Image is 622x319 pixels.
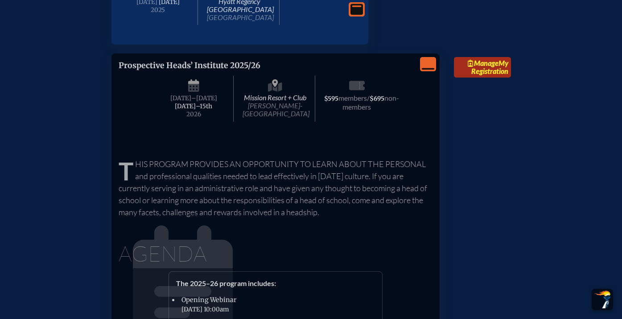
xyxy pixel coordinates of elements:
[324,95,338,102] span: $595
[370,95,384,102] span: $695
[191,94,217,102] span: –[DATE]
[593,290,611,308] img: To the top
[119,61,260,70] span: Prospective Heads’ Institute 2025/26
[170,94,191,102] span: [DATE]
[119,158,433,218] p: This program provides an opportunity to learn about the personal and professional qualities neede...
[367,94,370,102] span: /
[468,59,498,67] span: Manage
[454,57,511,78] a: ManageMy Registration
[175,102,212,110] span: [DATE]–⁠15th
[235,76,315,122] span: Mission Resort + Club
[338,94,367,102] span: members
[126,7,191,13] span: 2025
[243,101,309,118] span: [PERSON_NAME]-[GEOGRAPHIC_DATA]
[592,289,613,310] button: Scroll Top
[342,94,399,111] span: non-members
[119,243,433,264] h1: Agenda
[181,296,236,304] span: Opening Webinar
[161,111,227,118] span: 2026
[207,13,274,21] span: [GEOGRAPHIC_DATA]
